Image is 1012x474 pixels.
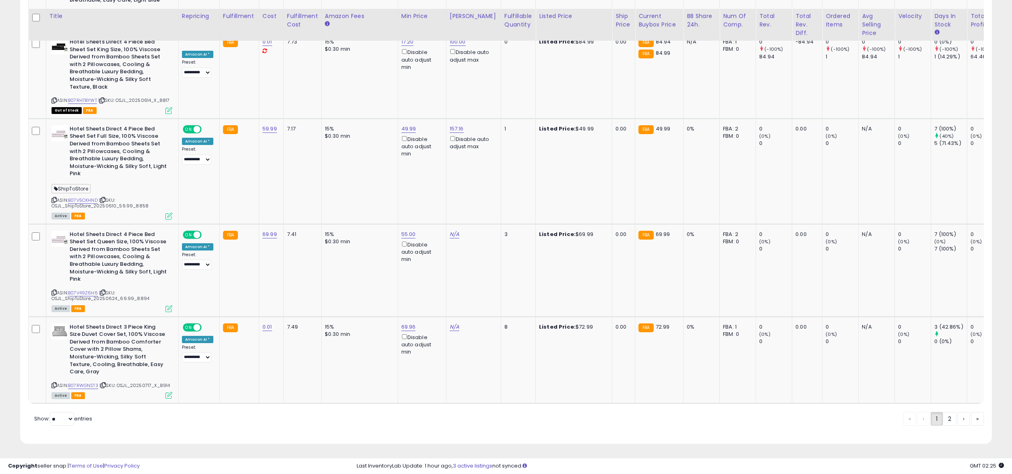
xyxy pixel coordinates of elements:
[867,46,886,52] small: (-100%)
[182,345,213,363] div: Preset:
[70,38,167,93] b: Hotel Sheets Direct 4 Piece Bed Sheet Set King Size, 100% Viscose Derived from Bamboo Sheets Set ...
[862,125,888,132] div: N/A
[401,48,440,71] div: Disable auto adjust min
[826,38,858,46] div: 0
[401,12,443,21] div: Min Price
[687,231,713,238] div: 0%
[287,231,315,238] div: 7.41
[223,125,238,134] small: FBA
[450,38,466,46] a: 100.00
[52,197,149,209] span: | SKU: OSJL_ShipToStore_20250610_59.99_8858
[615,12,632,29] div: Ship Price
[898,245,931,253] div: 0
[759,331,770,337] small: (0%)
[71,305,85,312] span: FBA
[182,336,213,343] div: Amazon AI *
[759,12,789,29] div: Total Rev.
[687,125,713,132] div: 0%
[759,231,792,238] div: 0
[759,133,770,139] small: (0%)
[99,382,170,389] span: | SKU: OSJL_20250717_X_8914
[898,125,931,132] div: 0
[759,140,792,147] div: 0
[615,125,629,132] div: 0.00
[826,238,837,245] small: (0%)
[450,125,464,133] a: 157.16
[401,323,416,331] a: 69.96
[723,12,752,29] div: Num of Comp.
[759,125,792,132] div: 0
[795,323,816,331] div: 0.00
[52,125,68,141] img: 31Qg7T0VINL._SL40_.jpg
[83,107,97,114] span: FBA
[826,125,858,132] div: 0
[903,46,922,52] small: (-100%)
[826,12,855,29] div: Ordered Items
[898,12,927,21] div: Velocity
[539,230,576,238] b: Listed Price:
[795,12,819,37] div: Total Rev. Diff.
[98,97,170,103] span: | SKU: OSJL_20250614_X_8817
[50,12,175,21] div: Title
[262,38,272,46] a: 0.01
[539,38,606,46] div: $84.99
[504,38,529,46] div: 0
[934,125,967,132] div: 7 (100%)
[182,12,216,21] div: Repricing
[539,125,576,132] b: Listed Price:
[52,38,172,113] div: ASIN:
[934,245,967,253] div: 7 (100%)
[70,125,167,180] b: Hotel Sheets Direct 4 Piece Bed Sheet Set Full Size, 100% Viscose Derived from Bamboo Sheets Set ...
[971,231,1003,238] div: 0
[325,38,392,46] div: 15%
[862,12,891,37] div: Avg Selling Price
[539,231,606,238] div: $69.99
[52,184,91,193] span: ShipToStore
[325,231,392,238] div: 15%
[325,46,392,53] div: $0.30 min
[940,46,958,52] small: (-100%)
[52,125,172,219] div: ASIN:
[325,125,392,132] div: 15%
[795,38,816,46] div: -84.94
[325,331,392,338] div: $0.30 min
[764,46,783,52] small: (-100%)
[262,230,277,238] a: 69.99
[287,125,315,132] div: 7.17
[934,53,967,60] div: 1 (14.29%)
[971,245,1003,253] div: 0
[862,53,894,60] div: 84.94
[976,46,994,52] small: (-100%)
[971,125,1003,132] div: 0
[325,132,392,140] div: $0.30 min
[826,53,858,60] div: 1
[52,38,68,54] img: 31+-lkAu0sL._SL40_.jpg
[104,462,140,470] a: Privacy Policy
[52,323,172,398] div: ASIN:
[223,231,238,240] small: FBA
[898,331,909,337] small: (0%)
[826,140,858,147] div: 0
[615,38,629,46] div: 0.00
[200,231,213,238] span: OFF
[450,12,498,21] div: [PERSON_NAME]
[943,412,956,426] a: 2
[401,125,416,133] a: 49.99
[70,231,167,285] b: Hotel Sheets Direct 4 Piece Bed Sheet Set Queen Size, 100% Viscose Derived from Bamboo Sheets Set...
[723,323,750,331] div: FBA: 1
[223,38,238,47] small: FBA
[898,38,931,46] div: 0
[971,12,1000,29] div: Total Profit
[723,38,750,46] div: FBA: 1
[504,323,529,331] div: 8
[401,135,440,158] div: Disable auto adjust min
[287,323,315,331] div: 7.49
[759,53,792,60] div: 84.94
[970,462,1004,470] span: 2025-08-17 02:25 GMT
[934,323,967,331] div: 3 (42.86%)
[971,140,1003,147] div: 0
[638,38,653,47] small: FBA
[325,12,394,21] div: Amazon Fees
[52,392,70,399] span: All listings currently available for purchase on Amazon
[182,243,213,250] div: Amazon AI *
